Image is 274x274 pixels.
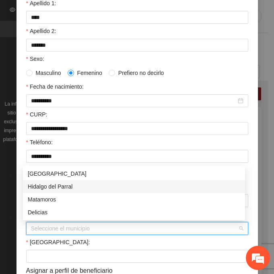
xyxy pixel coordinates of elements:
input: Teléfono: [26,150,248,163]
div: Minimizar ventana de chat en vivo [132,4,151,23]
input: Apellido 1: [26,11,248,24]
label: CURP: [26,110,47,119]
label: Fecha de nacimiento: [26,82,84,91]
input: CURP: [26,122,248,135]
div: Delicias [23,206,245,219]
input: Municipio: [31,222,238,235]
input: Apellido 2: [26,39,248,52]
span: Prefiero no decirlo [115,68,167,77]
input: Colonia: [26,250,248,263]
label: Colonia: [26,238,90,247]
div: Matamoros [28,195,240,204]
div: [GEOGRAPHIC_DATA] [28,169,240,178]
textarea: Escriba su mensaje y pulse “Intro” [4,186,153,214]
span: Estamos en línea. [47,90,111,172]
label: Apellido 2: [26,27,56,35]
div: Chatee con nosotros ahora [42,41,135,52]
div: Hidalgo del Parral [23,180,245,193]
div: Matamoros [23,193,245,206]
label: Sexo: [26,54,44,63]
label: Teléfono: [26,138,53,147]
input: Fecha de nacimiento: [31,96,236,105]
span: Femenino [74,68,105,77]
span: Masculino [33,68,64,77]
div: Hidalgo del Parral [28,182,240,191]
div: Delicias [28,208,240,217]
div: Chihuahua [23,167,245,180]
